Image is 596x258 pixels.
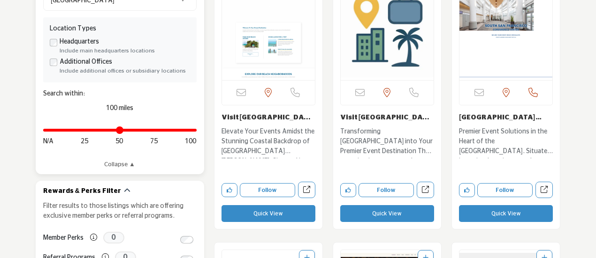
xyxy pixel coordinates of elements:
[340,112,434,122] h3: Visit South Bend Mishawaka
[222,125,315,158] a: Elevate Your Events Amidst the Stunning Coastal Backdrop of [GEOGRAPHIC_DATA][PERSON_NAME]. Situa...
[298,182,315,198] a: Open visit-south-walton in new tab
[43,89,197,99] div: Search within:
[222,127,315,158] p: Elevate Your Events Amidst the Stunning Coastal Backdrop of [GEOGRAPHIC_DATA][PERSON_NAME]. Situa...
[115,137,123,147] span: 50
[81,137,88,147] span: 25
[43,137,54,147] span: N/A
[359,183,414,197] button: Follow
[43,201,197,221] p: Filter results to those listings which are offering exclusive member perks or referral programs.
[43,187,121,196] h2: Rewards & Perks Filter
[43,230,84,246] label: Member Perks
[459,112,553,122] h3: South San Francisco Conference Center
[106,105,133,111] span: 100 miles
[43,160,197,170] a: Collapse ▲
[459,127,553,158] p: Premier Event Solutions in the Heart of the [GEOGRAPHIC_DATA]. Situated in a prime location near ...
[60,57,112,67] label: Additional Offices
[459,183,475,197] button: Like company
[340,125,434,158] a: Transforming [GEOGRAPHIC_DATA] into Your Premier Event Destination The organization serves as the...
[459,205,553,222] button: Quick View
[340,183,356,197] button: Like company
[477,183,533,197] button: Follow
[340,205,434,222] button: Quick View
[340,127,434,158] p: Transforming [GEOGRAPHIC_DATA] into Your Premier Event Destination The organization serves as the...
[222,112,315,122] h3: Visit South Walton
[535,182,553,198] a: Open south-san-francisco-conference-center in new tab
[50,24,190,34] div: Location Types
[222,205,315,222] button: Quick View
[60,67,190,75] div: Include additional offices or subsidiary locations
[60,37,99,47] label: Headquarters
[459,125,553,158] a: Premier Event Solutions in the Heart of the [GEOGRAPHIC_DATA]. Situated in a prime location near ...
[150,137,158,147] span: 75
[180,236,193,243] input: Switch to Member Perks
[185,137,196,147] span: 100
[240,183,295,197] button: Follow
[417,182,434,198] a: Open visit-south-bend-mishawaka in new tab
[60,47,190,55] div: Include main headquarters locations
[103,232,124,243] span: 0
[222,183,237,197] button: Like company
[459,114,542,121] a: [GEOGRAPHIC_DATA] ...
